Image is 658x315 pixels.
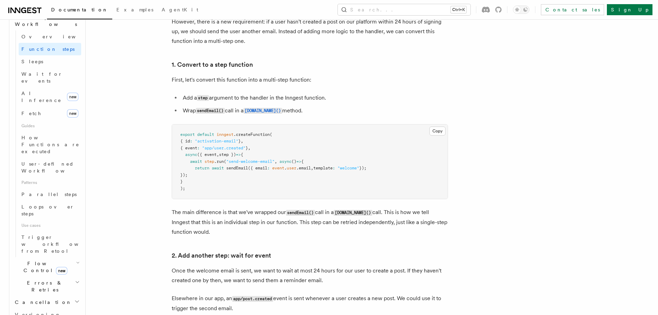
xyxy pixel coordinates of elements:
span: Examples [116,7,153,12]
a: Overview [19,30,81,43]
span: AI Inference [21,91,61,103]
code: sendEmail() [196,108,225,114]
a: AI Inferencenew [19,87,81,106]
code: app/post.created [232,296,273,302]
span: Overview [21,34,93,39]
span: Parallel steps [21,192,77,197]
span: sendEmail [226,166,248,170]
span: event [272,166,284,170]
span: async [279,159,292,164]
span: export [180,132,195,137]
a: Sleeps [19,55,81,68]
span: user [287,166,296,170]
p: First, let's convert this function into a multi-step function: [172,75,448,85]
span: ); [180,186,185,191]
span: new [67,109,78,118]
a: Fetchnew [19,106,81,120]
span: { id [180,139,190,143]
span: Patterns [19,177,81,188]
button: Steps & Workflows [12,11,81,30]
span: ( [224,159,226,164]
kbd: Ctrl+K [451,6,466,13]
p: The main difference is that we've wrapped our call in a call. This is how we tell Inngest that th... [172,207,448,237]
code: sendEmail() [286,210,315,216]
span: , [311,166,313,170]
span: "send-welcome-email" [226,159,275,164]
span: Sleeps [21,59,43,64]
span: "welcome" [337,166,359,170]
button: Copy [429,127,446,136]
a: 2. Add another step: wait for event [172,251,271,260]
span: , [248,146,250,150]
span: .email [296,166,311,170]
span: () [292,159,296,164]
span: : [267,166,270,170]
span: "activation-email" [195,139,238,143]
span: "app/user.created" [202,146,246,150]
span: : [333,166,335,170]
a: Loops over steps [19,201,81,220]
span: template [313,166,333,170]
span: step }) [219,152,236,157]
li: Add a argument to the handler in the Inngest function. [181,93,448,103]
code: [DOMAIN_NAME]() [244,108,282,114]
span: Documentation [51,7,108,12]
span: default [197,132,214,137]
span: => [236,152,241,157]
span: }); [359,166,366,170]
span: , [275,159,277,164]
span: Wait for events [21,71,63,84]
span: return [195,166,209,170]
button: Search...Ctrl+K [338,4,470,15]
a: Sign Up [607,4,652,15]
span: => [296,159,301,164]
a: AgentKit [158,2,202,19]
button: Flow Controlnew [12,257,81,277]
span: : [197,146,200,150]
span: .run [214,159,224,164]
a: Function steps [19,43,81,55]
span: new [56,267,67,275]
a: Documentation [47,2,112,19]
a: Examples [112,2,158,19]
span: { [301,159,304,164]
button: Toggle dark mode [513,6,530,14]
a: [DOMAIN_NAME]() [244,107,282,114]
span: { event [180,146,197,150]
a: Contact sales [541,4,604,15]
span: new [67,93,78,101]
span: ({ email [248,166,267,170]
span: .createFunction [233,132,270,137]
a: User-defined Workflows [19,158,81,177]
span: Function steps [21,46,75,52]
span: How Functions are executed [21,135,79,154]
p: However, there is a new requirement: if a user hasn't created a post on our platform within 24 ho... [172,17,448,46]
a: Parallel steps [19,188,81,201]
span: Trigger workflows from Retool [21,234,97,254]
a: How Functions are executed [19,131,81,158]
span: . [284,166,287,170]
span: Guides [19,120,81,131]
span: } [238,139,241,143]
span: : [190,139,192,143]
span: { [241,152,243,157]
p: Once the welcome email is sent, we want to wait at most 24 hours for our user to create a post. I... [172,266,448,285]
span: ( [270,132,272,137]
span: } [180,179,183,184]
span: }); [180,173,188,177]
span: inngest [217,132,233,137]
span: AgentKit [162,7,198,12]
code: [DOMAIN_NAME]() [334,210,372,216]
span: } [246,146,248,150]
span: User-defined Workflows [21,161,84,174]
span: ({ event [197,152,217,157]
span: Steps & Workflows [12,14,77,28]
span: , [217,152,219,157]
span: step [204,159,214,164]
p: Elsewhere in our app, an event is sent whenever a user creates a new post. We could use it to tri... [172,294,448,313]
li: Wrap call in a method. [181,106,448,116]
span: async [185,152,197,157]
span: await [190,159,202,164]
a: 1. Convert to a step function [172,60,253,70]
span: Cancellation [12,299,72,306]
